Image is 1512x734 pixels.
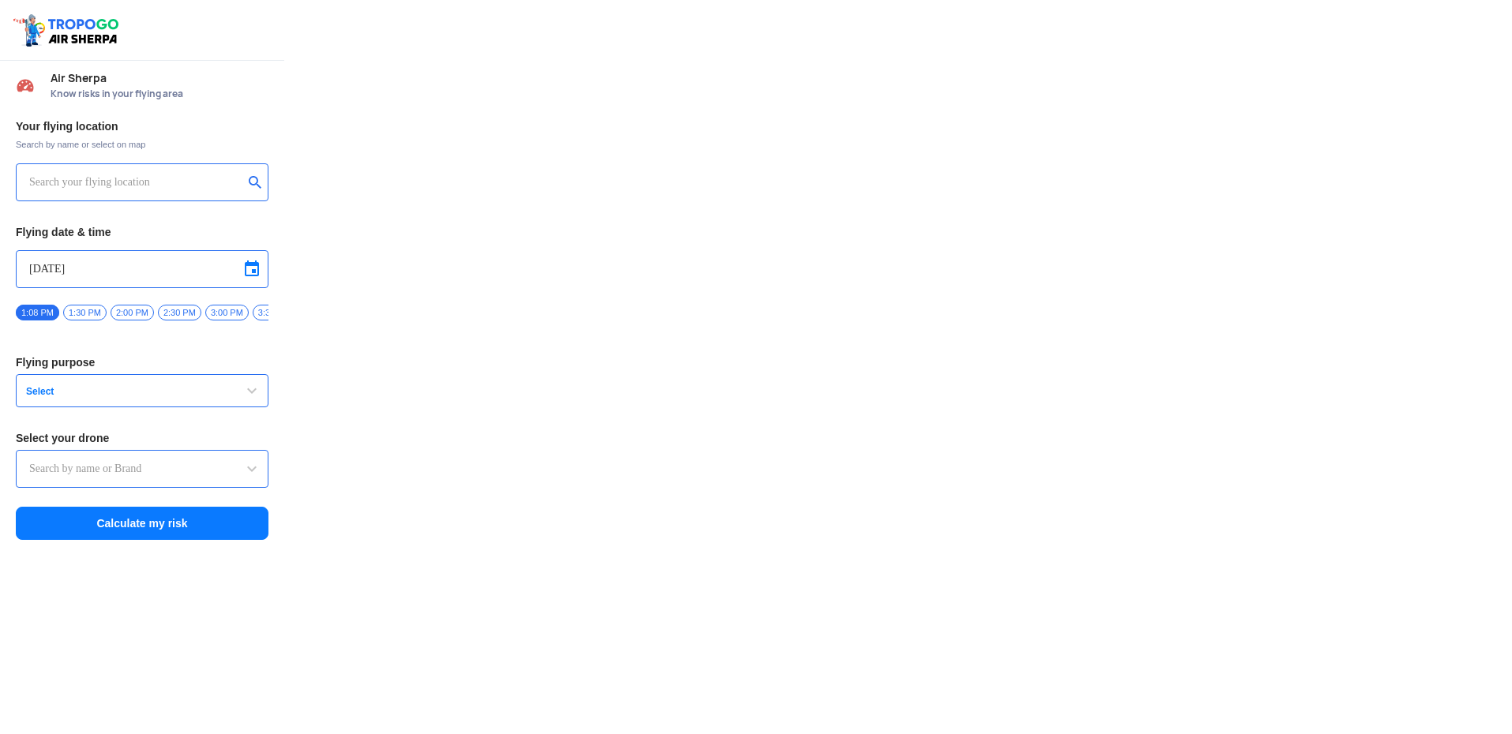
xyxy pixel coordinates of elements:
[16,433,268,444] h3: Select your drone
[158,305,201,320] span: 2:30 PM
[111,305,154,320] span: 2:00 PM
[16,357,268,368] h3: Flying purpose
[253,305,296,320] span: 3:30 PM
[16,227,268,238] h3: Flying date & time
[51,72,268,84] span: Air Sherpa
[20,385,217,398] span: Select
[16,121,268,132] h3: Your flying location
[16,507,268,540] button: Calculate my risk
[16,305,59,320] span: 1:08 PM
[63,305,107,320] span: 1:30 PM
[29,260,255,279] input: Select Date
[205,305,249,320] span: 3:00 PM
[16,138,268,151] span: Search by name or select on map
[16,374,268,407] button: Select
[12,12,124,48] img: ic_tgdronemaps.svg
[16,76,35,95] img: Risk Scores
[29,459,255,478] input: Search by name or Brand
[29,173,243,192] input: Search your flying location
[51,88,268,100] span: Know risks in your flying area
